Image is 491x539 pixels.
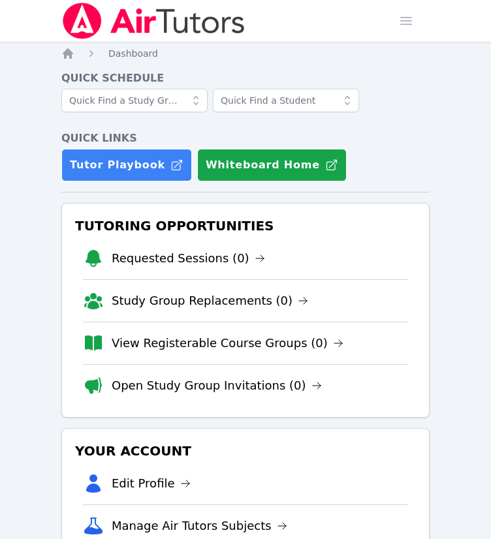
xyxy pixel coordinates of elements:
span: Dashboard [108,48,158,59]
a: Study Group Replacements (0) [112,292,308,310]
a: Open Study Group Invitations (0) [112,377,322,395]
nav: Breadcrumb [61,47,430,60]
a: Edit Profile [112,474,191,493]
input: Quick Find a Student [213,89,359,112]
button: Whiteboard Home [197,149,347,181]
img: Air Tutors [61,3,246,39]
a: Manage Air Tutors Subjects [112,517,287,535]
a: Tutor Playbook [61,149,192,181]
input: Quick Find a Study Group [61,89,208,112]
a: Dashboard [108,47,158,60]
h4: Quick Links [61,131,430,146]
h3: Tutoring Opportunities [72,214,419,238]
a: Requested Sessions (0) [112,249,265,268]
h4: Quick Schedule [61,70,430,86]
a: View Registerable Course Groups (0) [112,334,343,352]
h3: Your Account [72,439,419,463]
